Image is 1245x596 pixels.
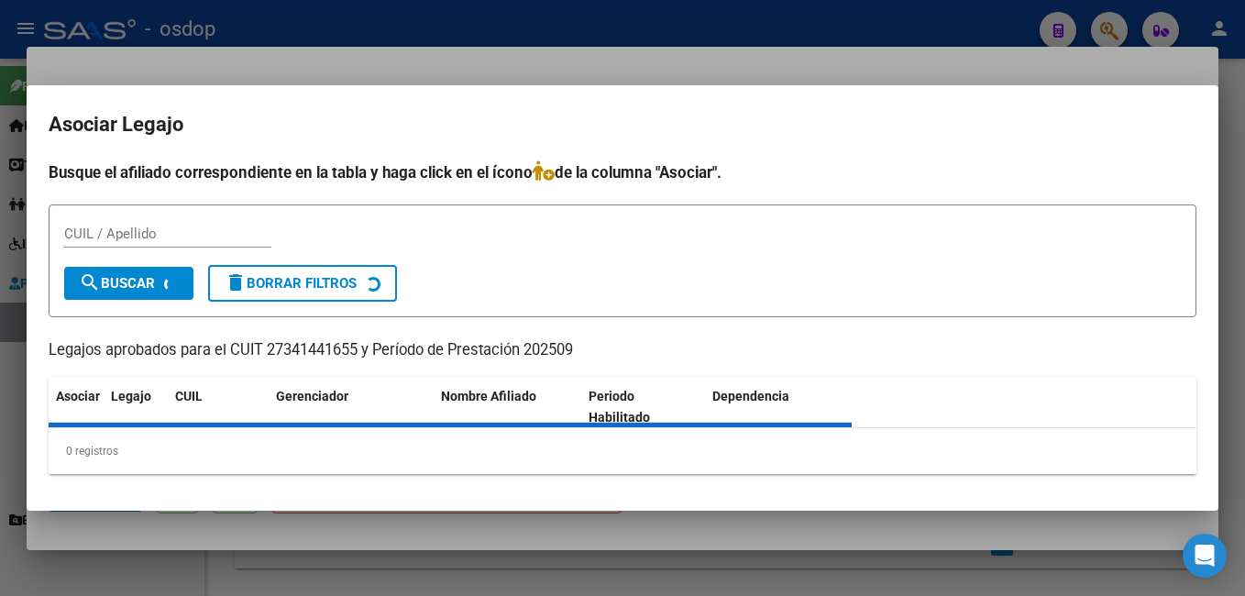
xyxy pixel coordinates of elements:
[168,377,269,437] datatable-header-cell: CUIL
[104,377,168,437] datatable-header-cell: Legajo
[225,271,247,293] mat-icon: delete
[225,275,357,292] span: Borrar Filtros
[208,265,397,302] button: Borrar Filtros
[441,389,536,403] span: Nombre Afiliado
[269,377,434,437] datatable-header-cell: Gerenciador
[79,271,101,293] mat-icon: search
[49,377,104,437] datatable-header-cell: Asociar
[64,267,193,300] button: Buscar
[49,107,1196,142] h2: Asociar Legajo
[49,339,1196,362] p: Legajos aprobados para el CUIT 27341441655 y Período de Prestación 202509
[175,389,203,403] span: CUIL
[276,389,348,403] span: Gerenciador
[589,389,650,425] span: Periodo Habilitado
[712,389,789,403] span: Dependencia
[49,428,1196,474] div: 0 registros
[79,275,155,292] span: Buscar
[1183,534,1227,578] div: Open Intercom Messenger
[49,160,1196,184] h4: Busque el afiliado correspondiente en la tabla y haga click en el ícono de la columna "Asociar".
[111,389,151,403] span: Legajo
[434,377,581,437] datatable-header-cell: Nombre Afiliado
[56,389,100,403] span: Asociar
[581,377,705,437] datatable-header-cell: Periodo Habilitado
[705,377,853,437] datatable-header-cell: Dependencia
